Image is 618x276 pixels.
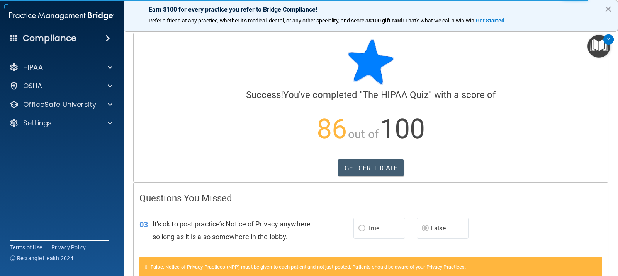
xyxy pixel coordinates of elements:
[348,39,394,85] img: blue-star-rounded.9d042014.png
[431,225,446,232] span: False
[10,243,42,251] a: Terms of Use
[151,264,466,270] span: False. Notice of Privacy Practices (NPP) must be given to each patient and not just posted. Patie...
[23,33,76,44] h4: Compliance
[402,17,476,24] span: ! That's what we call a win-win.
[9,8,114,24] img: PMB logo
[149,6,593,13] p: Earn $100 for every practice you refer to Bridge Compliance!
[9,81,112,91] a: OSHA
[139,193,602,203] h4: Questions You Missed
[476,17,504,24] strong: Get Started
[23,63,43,72] p: HIPAA
[10,254,73,262] span: Ⓒ Rectangle Health 2024
[9,100,112,109] a: OfficeSafe University
[23,118,52,128] p: Settings
[23,81,42,91] p: OSHA
[153,220,311,241] span: It's ok to post practice’s Notice of Privacy anywhere so long as it is also somewhere in the lobby.
[139,220,148,229] span: 03
[363,89,428,100] span: The HIPAA Quiz
[607,39,610,50] div: 2
[338,159,404,177] a: GET CERTIFICATE
[604,3,612,15] button: Close
[149,17,368,24] span: Refer a friend at any practice, whether it's medical, dental, or any other speciality, and score a
[51,243,86,251] a: Privacy Policy
[139,90,602,100] h4: You've completed " " with a score of
[368,17,402,24] strong: $100 gift card
[9,63,112,72] a: HIPAA
[367,225,379,232] span: True
[317,113,347,145] span: 86
[358,226,365,231] input: True
[246,89,284,100] span: Success!
[476,17,506,24] a: Get Started
[23,100,96,109] p: OfficeSafe University
[348,127,379,141] span: out of
[380,113,425,145] span: 100
[587,35,610,58] button: Open Resource Center, 2 new notifications
[9,118,112,128] a: Settings
[422,226,429,231] input: False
